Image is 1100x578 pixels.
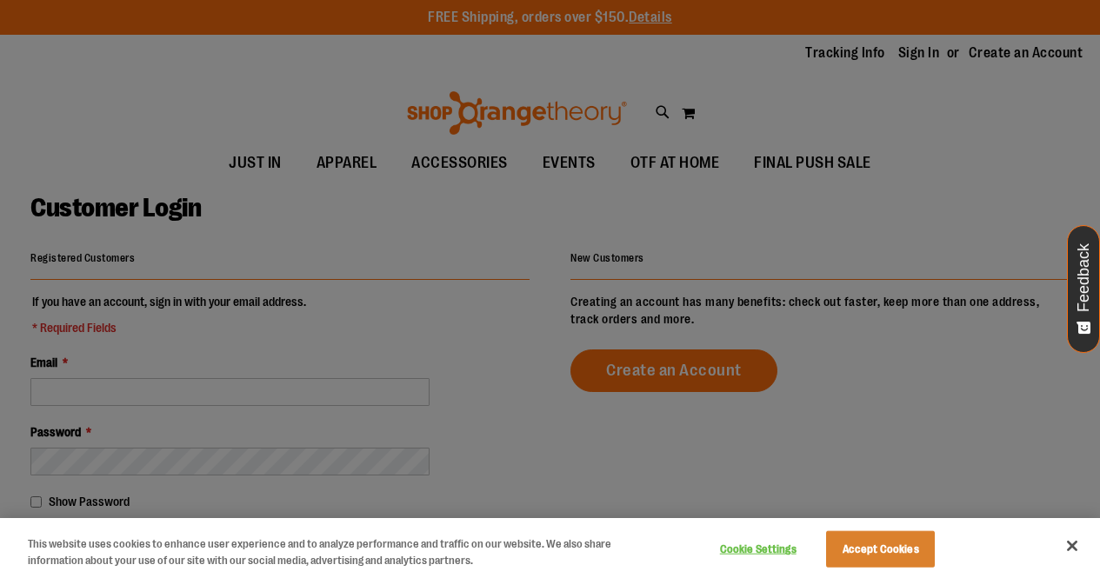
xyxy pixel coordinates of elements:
div: This website uses cookies to enhance user experience and to analyze performance and traffic on ou... [28,535,660,569]
button: Feedback - Show survey [1067,225,1100,353]
button: Close [1053,527,1091,565]
span: Feedback [1076,243,1092,312]
button: Accept Cookies [826,531,935,568]
button: Cookie Settings [703,532,812,567]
